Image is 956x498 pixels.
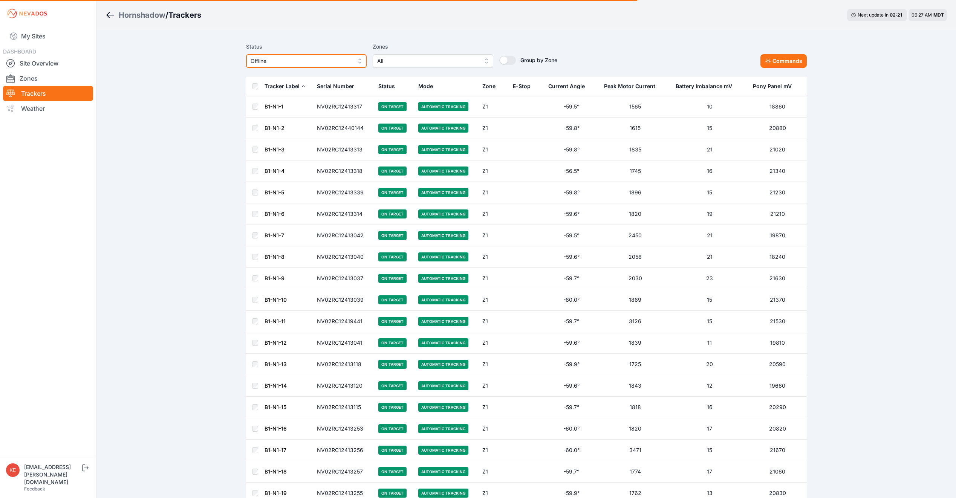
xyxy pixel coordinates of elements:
[6,463,20,477] img: keadams@sundt.com
[378,167,407,176] span: On Target
[676,77,738,95] button: Battery Imbalance mV
[748,96,806,118] td: 18860
[544,354,600,375] td: -59.9°
[378,82,395,90] div: Status
[265,168,285,174] a: B1-N1-4
[265,77,306,95] button: Tracker Label
[265,211,285,217] a: B1-N1-6
[246,42,367,51] label: Status
[418,274,468,283] span: Automatic Tracking
[378,360,407,369] span: On Target
[418,446,468,455] span: Automatic Tracking
[265,82,300,90] div: Tracker Label
[24,463,81,486] div: [EMAIL_ADDRESS][PERSON_NAME][DOMAIN_NAME]
[312,203,374,225] td: NV02RC12413314
[482,82,496,90] div: Zone
[600,96,671,118] td: 1565
[760,54,807,68] button: Commands
[265,125,285,131] a: B1-N1-2
[265,339,287,346] a: B1-N1-12
[418,489,468,498] span: Automatic Tracking
[671,397,748,418] td: 16
[520,57,557,63] span: Group by Zone
[378,381,407,390] span: On Target
[378,145,407,154] span: On Target
[312,225,374,246] td: NV02RC12413042
[418,167,468,176] span: Automatic Tracking
[378,295,407,304] span: On Target
[418,403,468,412] span: Automatic Tracking
[600,203,671,225] td: 1820
[753,82,792,90] div: Pony Panel mV
[513,82,531,90] div: E-Stop
[312,354,374,375] td: NV02RC12413118
[671,96,748,118] td: 10
[671,203,748,225] td: 19
[478,354,508,375] td: Z1
[418,295,468,304] span: Automatic Tracking
[748,118,806,139] td: 20880
[671,225,748,246] td: 21
[600,225,671,246] td: 2450
[671,268,748,289] td: 23
[748,311,806,332] td: 21530
[251,57,352,66] span: Offline
[544,332,600,354] td: -59.6°
[378,338,407,347] span: On Target
[478,203,508,225] td: Z1
[544,96,600,118] td: -59.5°
[418,145,468,154] span: Automatic Tracking
[671,354,748,375] td: 20
[544,289,600,311] td: -60.0°
[600,118,671,139] td: 1615
[378,124,407,133] span: On Target
[748,418,806,440] td: 20820
[478,139,508,160] td: Z1
[513,77,537,95] button: E-Stop
[378,424,407,433] span: On Target
[373,42,493,51] label: Zones
[378,274,407,283] span: On Target
[544,246,600,268] td: -59.6°
[748,268,806,289] td: 21630
[312,375,374,397] td: NV02RC12413120
[858,12,889,18] span: Next update in
[418,102,468,111] span: Automatic Tracking
[671,375,748,397] td: 12
[265,296,287,303] a: B1-N1-10
[119,10,165,20] div: Hornshadow
[600,440,671,461] td: 3471
[418,467,468,476] span: Automatic Tracking
[378,188,407,197] span: On Target
[312,160,374,182] td: NV02RC12413318
[265,232,284,238] a: B1-N1-7
[378,77,401,95] button: Status
[671,418,748,440] td: 17
[600,461,671,483] td: 1774
[604,77,661,95] button: Peak Motor Current
[24,486,45,492] a: Feedback
[312,440,374,461] td: NV02RC12413256
[317,77,360,95] button: Serial Number
[312,139,374,160] td: NV02RC12413313
[600,289,671,311] td: 1869
[748,397,806,418] td: 20290
[312,118,374,139] td: NV02RC12440144
[265,275,285,281] a: B1-N1-9
[378,446,407,455] span: On Target
[265,361,287,367] a: B1-N1-13
[312,311,374,332] td: NV02RC12419441
[478,160,508,182] td: Z1
[544,118,600,139] td: -59.8°
[544,203,600,225] td: -59.6°
[312,96,374,118] td: NV02RC12413317
[3,71,93,86] a: Zones
[265,447,286,453] a: B1-N1-17
[478,375,508,397] td: Z1
[748,332,806,354] td: 19810
[748,461,806,483] td: 21060
[265,468,287,475] a: B1-N1-18
[312,268,374,289] td: NV02RC12413037
[912,12,932,18] span: 06:27 AM
[748,440,806,461] td: 21670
